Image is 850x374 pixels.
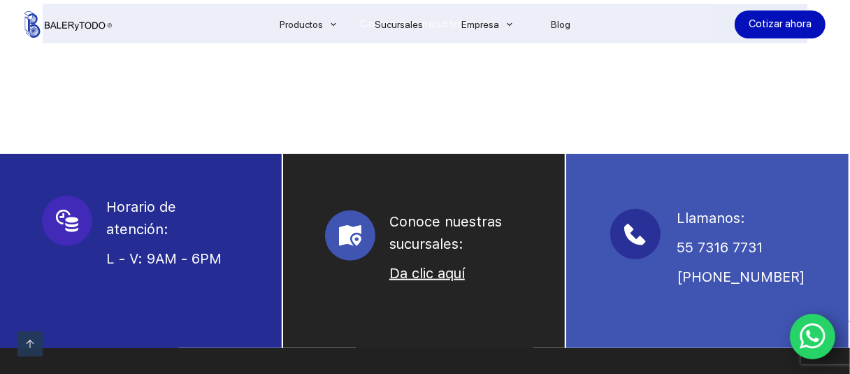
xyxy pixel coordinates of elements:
span: 55 7316 7731 [677,239,763,256]
a: Cotizar ahora [735,10,826,38]
span: Conoce nuestras sucursales: [389,213,506,252]
span: Llamanos: [677,210,745,226]
img: Balerytodo [24,11,112,38]
a: Ir arriba [17,331,43,357]
span: [PHONE_NUMBER] [677,268,805,285]
a: Da clic aquí [389,265,465,282]
span: L - V: 9AM - 6PM [106,250,222,267]
a: WhatsApp [790,314,836,360]
span: Horario de atención: [106,199,180,238]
